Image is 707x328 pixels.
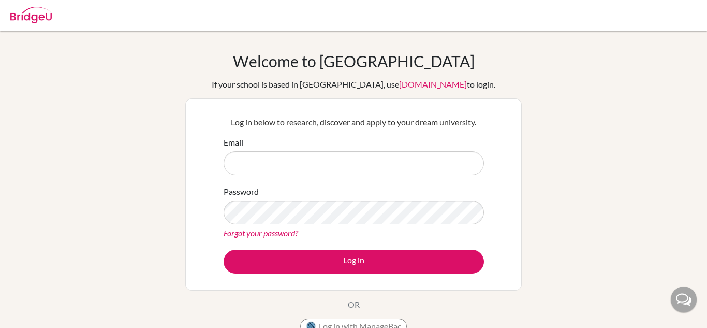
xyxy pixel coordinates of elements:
[224,228,298,238] a: Forgot your password?
[224,250,484,274] button: Log in
[10,7,52,23] img: Bridge-U
[224,186,259,198] label: Password
[224,136,243,149] label: Email
[212,78,495,91] div: If your school is based in [GEOGRAPHIC_DATA], use to login.
[399,79,467,89] a: [DOMAIN_NAME]
[348,298,360,311] p: OR
[233,52,475,70] h1: Welcome to [GEOGRAPHIC_DATA]
[224,116,484,129] p: Log in below to research, discover and apply to your dream university.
